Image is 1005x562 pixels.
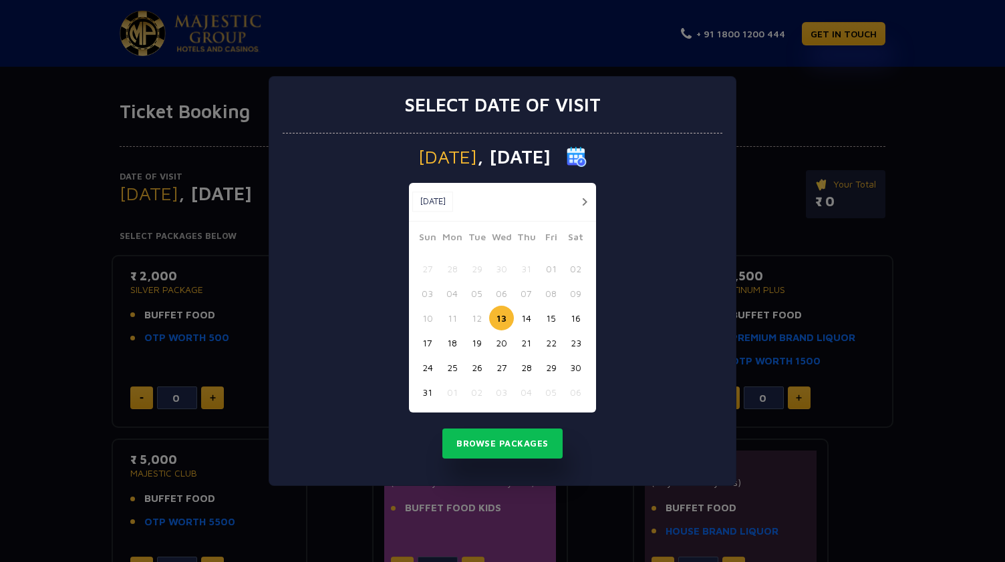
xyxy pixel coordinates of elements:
img: calender icon [567,147,587,167]
span: Wed [489,230,514,248]
button: 06 [563,380,588,404]
button: 05 [464,281,489,306]
button: 13 [489,306,514,330]
span: Tue [464,230,489,248]
button: 25 [440,355,464,380]
button: 31 [415,380,440,404]
button: 04 [440,281,464,306]
button: 08 [539,281,563,306]
button: 01 [539,256,563,281]
button: 02 [563,256,588,281]
button: 27 [489,355,514,380]
button: 01 [440,380,464,404]
button: 03 [489,380,514,404]
button: 10 [415,306,440,330]
button: 03 [415,281,440,306]
span: [DATE] [418,148,477,166]
button: 21 [514,330,539,355]
button: 16 [563,306,588,330]
button: 30 [489,256,514,281]
span: , [DATE] [477,148,551,166]
button: 02 [464,380,489,404]
span: Thu [514,230,539,248]
button: 28 [514,355,539,380]
button: 28 [440,256,464,281]
button: 29 [539,355,563,380]
button: 27 [415,256,440,281]
span: Sat [563,230,588,248]
span: Mon [440,230,464,248]
h3: Select date of visit [404,93,601,116]
button: 23 [563,330,588,355]
button: 06 [489,281,514,306]
button: 29 [464,256,489,281]
button: 22 [539,330,563,355]
button: 04 [514,380,539,404]
button: 18 [440,330,464,355]
button: 17 [415,330,440,355]
button: 07 [514,281,539,306]
button: 31 [514,256,539,281]
span: Fri [539,230,563,248]
button: 30 [563,355,588,380]
button: 24 [415,355,440,380]
span: Sun [415,230,440,248]
button: 26 [464,355,489,380]
button: 05 [539,380,563,404]
button: [DATE] [412,192,453,212]
button: 14 [514,306,539,330]
button: 15 [539,306,563,330]
button: 09 [563,281,588,306]
button: 19 [464,330,489,355]
button: 11 [440,306,464,330]
button: 12 [464,306,489,330]
button: 20 [489,330,514,355]
button: Browse Packages [442,429,563,459]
